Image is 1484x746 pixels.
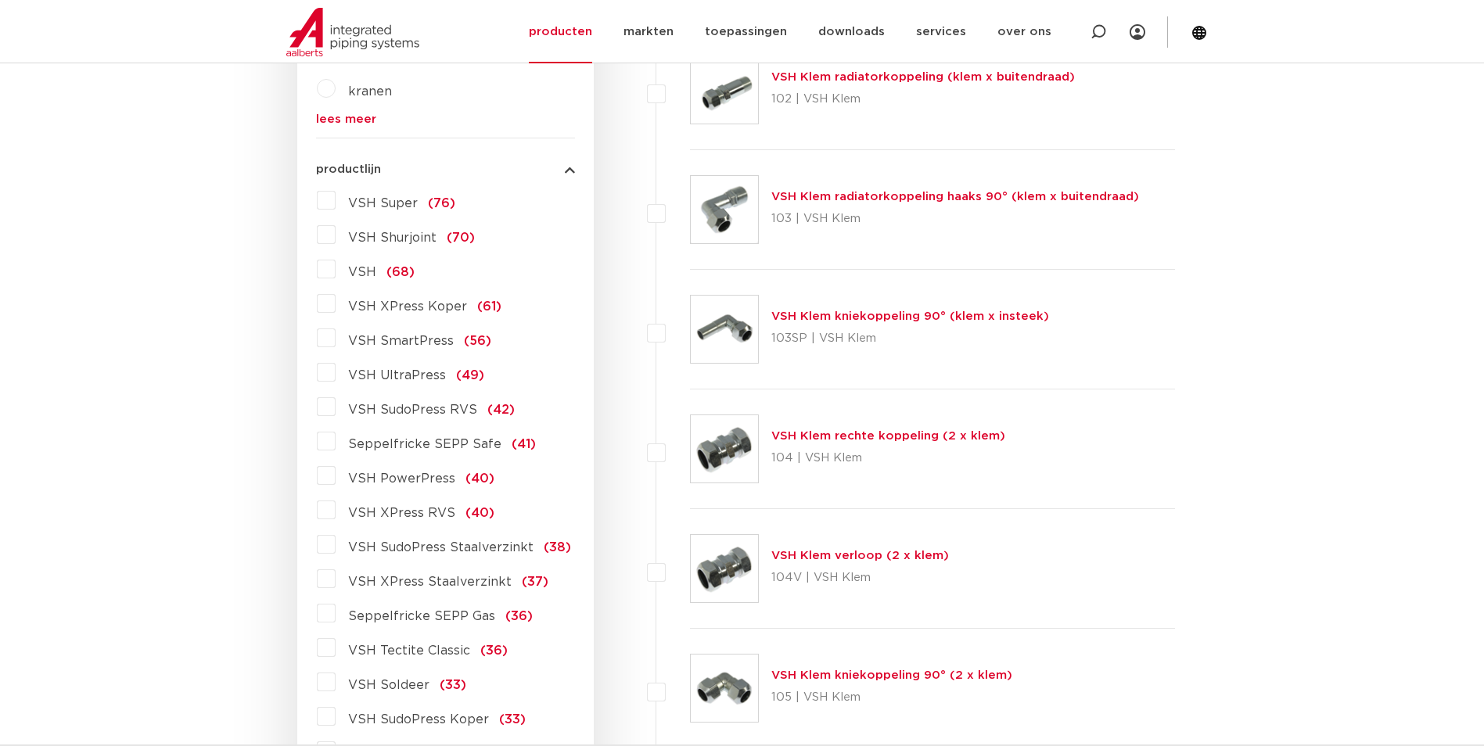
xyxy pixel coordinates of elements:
span: (68) [386,266,415,278]
button: productlijn [316,163,575,175]
img: Thumbnail for VSH Klem radiatorkoppeling (klem x buitendraad) [691,56,758,124]
p: 104 | VSH Klem [771,446,1005,471]
p: 105 | VSH Klem [771,685,1012,710]
a: VSH Klem radiatorkoppeling (klem x buitendraad) [771,71,1075,83]
a: VSH Klem rechte koppeling (2 x klem) [771,430,1005,442]
img: Thumbnail for VSH Klem kniekoppeling 90° (2 x klem) [691,655,758,722]
img: Thumbnail for VSH Klem verloop (2 x klem) [691,535,758,602]
p: 104V | VSH Klem [771,565,949,590]
a: VSH Klem verloop (2 x klem) [771,550,949,561]
span: VSH SmartPress [348,335,454,347]
span: VSH [348,266,376,278]
span: VSH Tectite Classic [348,644,470,657]
img: Thumbnail for VSH Klem rechte koppeling (2 x klem) [691,415,758,482]
span: (56) [464,335,491,347]
span: (40) [465,507,494,519]
span: Seppelfricke SEPP Safe [348,438,501,450]
span: (36) [505,610,533,622]
span: Seppelfricke SEPP Gas [348,610,495,622]
span: (61) [477,300,501,313]
a: lees meer [316,113,575,125]
span: VSH XPress Staalverzinkt [348,576,512,588]
span: VSH Soldeer [348,679,429,691]
span: (37) [522,576,548,588]
span: (33) [499,713,526,726]
a: VSH Klem kniekoppeling 90° (klem x insteek) [771,310,1049,322]
span: (40) [465,472,494,485]
span: VSH Super [348,197,418,210]
img: Thumbnail for VSH Klem kniekoppeling 90° (klem x insteek) [691,296,758,363]
a: VSH Klem radiatorkoppeling haaks 90° (klem x buitendraad) [771,191,1139,203]
p: 103SP | VSH Klem [771,326,1049,351]
span: (70) [447,231,475,244]
span: VSH XPress RVS [348,507,455,519]
span: (38) [544,541,571,554]
span: productlijn [316,163,381,175]
img: Thumbnail for VSH Klem radiatorkoppeling haaks 90° (klem x buitendraad) [691,176,758,243]
p: 102 | VSH Klem [771,87,1075,112]
span: (49) [456,369,484,382]
span: VSH Shurjoint [348,231,437,244]
a: kranen [348,85,392,98]
a: VSH Klem kniekoppeling 90° (2 x klem) [771,669,1012,681]
span: VSH PowerPress [348,472,455,485]
span: (42) [487,403,515,416]
p: 103 | VSH Klem [771,206,1139,231]
span: (36) [480,644,508,657]
span: (33) [440,679,466,691]
span: VSH SudoPress Koper [348,713,489,726]
span: VSH XPress Koper [348,300,467,313]
span: VSH SudoPress RVS [348,403,477,416]
span: (76) [428,197,455,210]
span: VSH UltraPress [348,369,446,382]
span: (41) [512,438,536,450]
span: VSH SudoPress Staalverzinkt [348,541,534,554]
